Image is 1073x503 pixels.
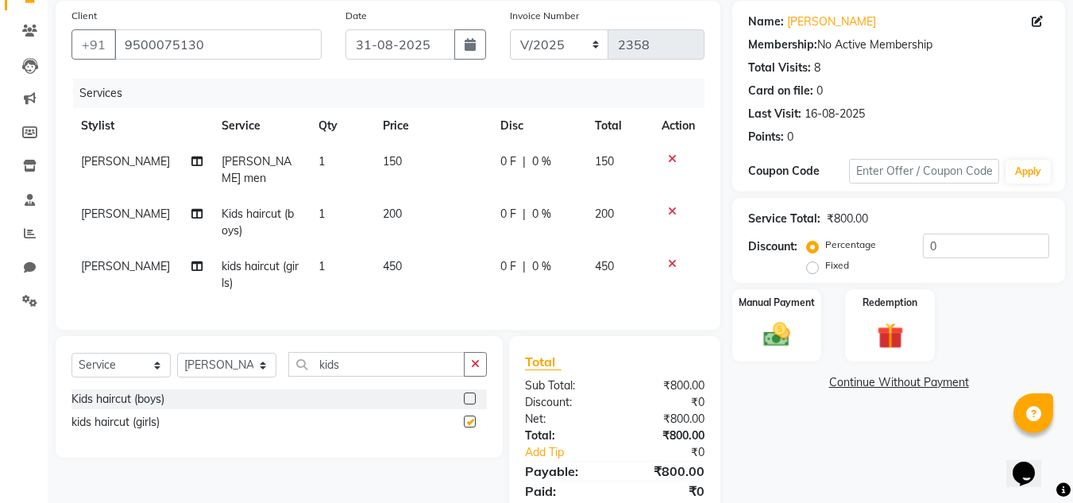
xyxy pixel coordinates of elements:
[1005,160,1051,184] button: Apply
[595,207,614,221] span: 200
[615,462,716,481] div: ₹800.00
[525,354,562,370] span: Total
[615,377,716,394] div: ₹800.00
[748,60,811,76] div: Total Visits:
[805,106,865,122] div: 16-08-2025
[318,207,325,221] span: 1
[383,207,402,221] span: 200
[532,258,551,275] span: 0 %
[585,108,653,144] th: Total
[513,428,615,444] div: Total:
[510,9,579,23] label: Invoice Number
[748,83,813,99] div: Card on file:
[595,154,614,168] span: 150
[309,108,373,144] th: Qty
[71,108,212,144] th: Stylist
[863,296,917,310] label: Redemption
[748,14,784,30] div: Name:
[787,14,876,30] a: [PERSON_NAME]
[345,9,367,23] label: Date
[595,259,614,273] span: 450
[500,206,516,222] span: 0 F
[71,414,160,431] div: kids haircut (girls)
[825,258,849,273] label: Fixed
[632,444,717,461] div: ₹0
[71,391,164,408] div: Kids haircut (boys)
[748,106,801,122] div: Last Visit:
[71,9,97,23] label: Client
[513,482,615,501] div: Paid:
[532,153,551,170] span: 0 %
[532,206,551,222] span: 0 %
[869,319,912,352] img: _gift.svg
[513,444,631,461] a: Add Tip
[81,259,170,273] span: [PERSON_NAME]
[513,462,615,481] div: Payable:
[739,296,815,310] label: Manual Payment
[827,211,868,227] div: ₹800.00
[513,394,615,411] div: Discount:
[748,238,797,255] div: Discount:
[1006,439,1057,487] iframe: chat widget
[748,211,820,227] div: Service Total:
[222,207,294,238] span: Kids haircut (boys)
[491,108,585,144] th: Disc
[816,83,823,99] div: 0
[615,394,716,411] div: ₹0
[81,154,170,168] span: [PERSON_NAME]
[748,129,784,145] div: Points:
[383,259,402,273] span: 450
[755,319,798,350] img: _cash.svg
[849,159,999,184] input: Enter Offer / Coupon Code
[748,163,848,180] div: Coupon Code
[748,37,817,53] div: Membership:
[81,207,170,221] span: [PERSON_NAME]
[735,374,1062,391] a: Continue Without Payment
[73,79,716,108] div: Services
[814,60,820,76] div: 8
[513,377,615,394] div: Sub Total:
[523,206,526,222] span: |
[500,258,516,275] span: 0 F
[71,29,116,60] button: +91
[212,108,309,144] th: Service
[383,154,402,168] span: 150
[318,154,325,168] span: 1
[523,153,526,170] span: |
[373,108,491,144] th: Price
[222,154,291,185] span: [PERSON_NAME] men
[825,238,876,252] label: Percentage
[652,108,704,144] th: Action
[114,29,322,60] input: Search by Name/Mobile/Email/Code
[318,259,325,273] span: 1
[615,482,716,501] div: ₹0
[513,411,615,428] div: Net:
[787,129,793,145] div: 0
[615,428,716,444] div: ₹800.00
[288,352,465,377] input: Search or Scan
[500,153,516,170] span: 0 F
[748,37,1049,53] div: No Active Membership
[523,258,526,275] span: |
[615,411,716,428] div: ₹800.00
[222,259,299,290] span: kids haircut (girls)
